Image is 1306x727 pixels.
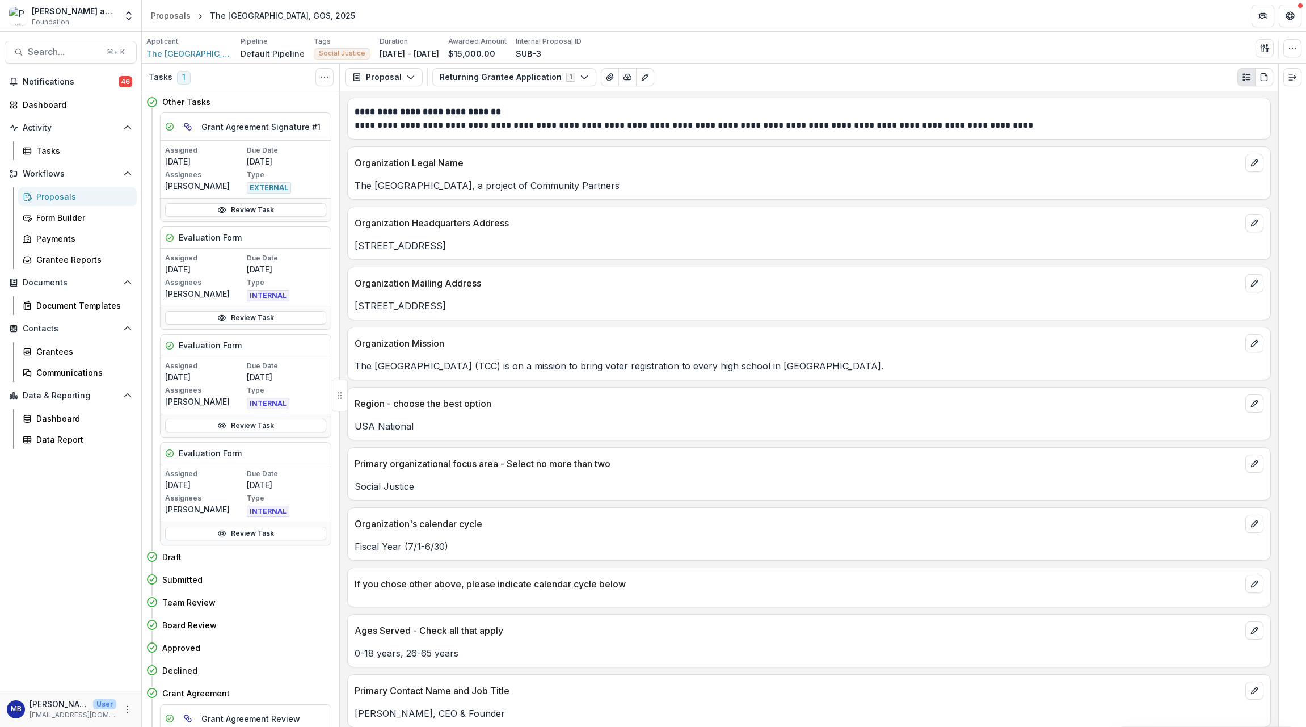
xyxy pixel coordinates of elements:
[355,276,1241,290] p: Organization Mailing Address
[247,253,326,263] p: Due Date
[165,503,245,515] p: [PERSON_NAME]
[162,642,200,654] h4: Approved
[636,68,654,86] button: Edit as form
[18,430,137,449] a: Data Report
[165,361,245,371] p: Assigned
[355,517,1241,531] p: Organization's calendar cycle
[30,710,116,720] p: [EMAIL_ADDRESS][DOMAIN_NAME]
[28,47,100,57] span: Search...
[1237,68,1256,86] button: Plaintext view
[146,7,195,24] a: Proposals
[32,17,69,27] span: Foundation
[1245,621,1263,640] button: edit
[247,278,326,288] p: Type
[32,5,116,17] div: [PERSON_NAME] and [PERSON_NAME] Foundation
[355,179,1263,192] p: The [GEOGRAPHIC_DATA], a project of Community Partners
[355,419,1263,433] p: USA National
[355,540,1263,553] p: Fiscal Year (7/1-6/30)
[165,396,245,407] p: [PERSON_NAME]
[355,684,1241,697] p: Primary Contact Name and Job Title
[247,182,291,194] span: EXTERNAL
[165,493,245,503] p: Assignees
[247,506,289,517] span: INTERNAL
[165,253,245,263] p: Assigned
[9,7,27,25] img: Philip and Muriel Berman Foundation
[355,299,1263,313] p: [STREET_ADDRESS]
[1252,5,1274,27] button: Partners
[146,36,178,47] p: Applicant
[1245,575,1263,593] button: edit
[179,232,242,243] h5: Evaluation Form
[146,7,360,24] nav: breadcrumb
[432,68,596,86] button: Returning Grantee Application1
[23,99,128,111] div: Dashboard
[162,687,230,699] h4: Grant Agreement
[355,337,1241,350] p: Organization Mission
[355,239,1263,253] p: [STREET_ADDRESS]
[5,95,137,114] a: Dashboard
[355,216,1241,230] p: Organization Headquarters Address
[23,391,119,401] span: Data & Reporting
[355,646,1263,660] p: 0-18 years, 26-65 years
[18,141,137,160] a: Tasks
[1245,394,1263,413] button: edit
[165,469,245,479] p: Assigned
[247,170,326,180] p: Type
[165,278,245,288] p: Assignees
[162,551,182,563] h4: Draft
[36,434,128,446] div: Data Report
[23,169,119,179] span: Workflows
[36,300,128,312] div: Document Templates
[11,705,22,713] div: Melissa Bemel
[121,703,134,716] button: More
[162,619,217,631] h4: Board Review
[36,254,128,266] div: Grantee Reports
[241,48,305,60] p: Default Pipeline
[1245,515,1263,533] button: edit
[165,527,326,540] a: Review Task
[23,123,119,133] span: Activity
[165,288,245,300] p: [PERSON_NAME]
[18,187,137,206] a: Proposals
[165,419,326,432] a: Review Task
[165,371,245,383] p: [DATE]
[241,36,268,47] p: Pipeline
[146,48,231,60] span: The [GEOGRAPHIC_DATA], a project of Community Partners
[448,48,495,60] p: $15,000.00
[355,359,1263,373] p: The [GEOGRAPHIC_DATA] (TCC) is on a mission to bring voter registration to every high school in [...
[36,191,128,203] div: Proposals
[247,156,326,167] p: [DATE]
[516,36,582,47] p: Internal Proposal ID
[162,665,197,676] h4: Declined
[201,121,321,133] h5: Grant Agreement Signature #1
[247,479,326,491] p: [DATE]
[119,76,132,87] span: 46
[1245,274,1263,292] button: edit
[247,361,326,371] p: Due Date
[1245,214,1263,232] button: edit
[165,263,245,275] p: [DATE]
[179,447,242,459] h5: Evaluation Form
[18,250,137,269] a: Grantee Reports
[319,49,365,57] span: Social Justice
[1245,455,1263,473] button: edit
[448,36,507,47] p: Awarded Amount
[345,68,423,86] button: Proposal
[18,342,137,361] a: Grantees
[5,165,137,183] button: Open Workflows
[149,73,172,82] h3: Tasks
[210,10,355,22] div: The [GEOGRAPHIC_DATA], GOS, 2025
[36,233,128,245] div: Payments
[5,386,137,405] button: Open Data & Reporting
[36,145,128,157] div: Tasks
[23,324,119,334] span: Contacts
[247,263,326,275] p: [DATE]
[162,574,203,586] h4: Submitted
[247,398,289,409] span: INTERNAL
[162,96,210,108] h4: Other Tasks
[121,5,137,27] button: Open entity switcher
[1245,154,1263,172] button: edit
[247,385,326,396] p: Type
[516,48,541,60] p: SUB-3
[165,180,245,192] p: [PERSON_NAME]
